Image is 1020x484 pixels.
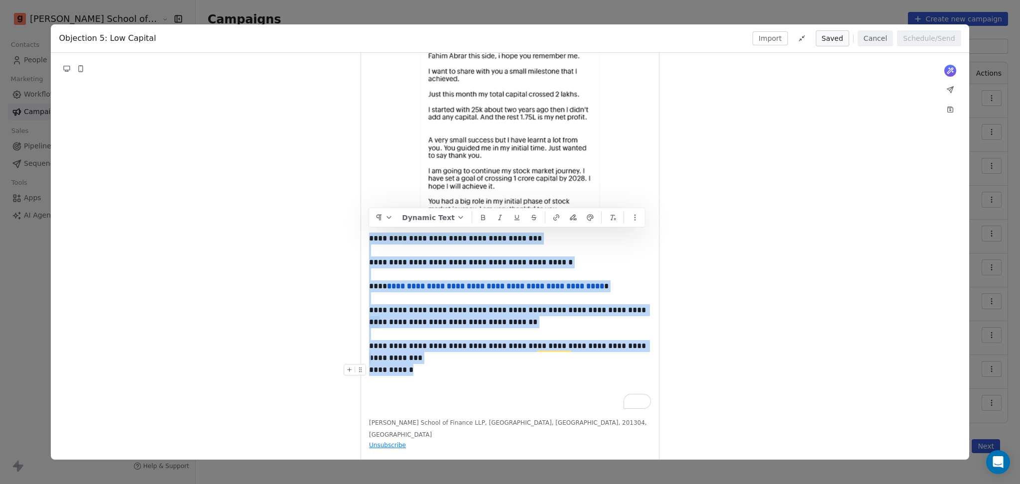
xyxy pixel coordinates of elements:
button: Import [753,31,787,45]
div: Open Intercom Messenger [986,450,1010,474]
button: Saved [816,30,849,46]
button: Dynamic Text [398,210,469,225]
button: Schedule/Send [897,30,961,46]
span: Objection 5: Low Capital [59,32,156,44]
button: Cancel [858,30,893,46]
